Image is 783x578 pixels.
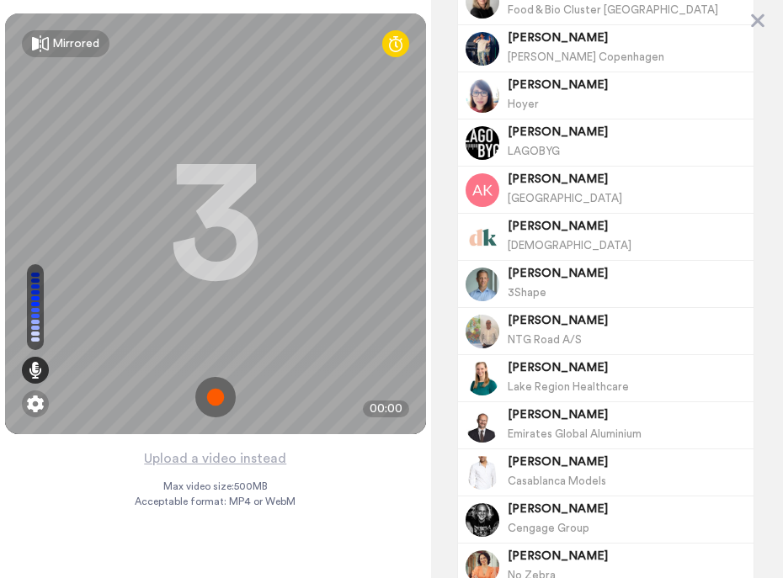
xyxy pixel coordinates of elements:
span: [PERSON_NAME] [508,218,748,235]
span: NTG Road A/S [508,334,582,345]
img: Image of Micheal Hansen [466,503,499,537]
span: [PERSON_NAME] [508,359,748,376]
img: Image of Christa Christensen [466,362,499,395]
img: Image of Jacob Thang Nielsen [466,268,499,301]
img: Image of Khadidja Niri [466,220,499,254]
span: [PERSON_NAME] [508,171,748,188]
img: Image of Søren Mandrup [466,456,499,490]
span: [PERSON_NAME] [508,265,748,282]
span: [PERSON_NAME] [508,124,748,141]
span: Cengage Group [508,522,589,533]
img: Image of Søren Jakobsen [466,409,499,443]
span: [PERSON_NAME] [508,453,748,470]
span: [PERSON_NAME] [508,548,748,565]
img: ic_record_start.svg [195,377,236,417]
span: [PERSON_NAME] [508,501,748,517]
button: Upload a video instead [139,448,291,469]
span: 3Shape [508,287,546,298]
img: Image of Flemming Wedelheim [466,315,499,348]
span: Casablanca Models [508,475,606,486]
span: [PERSON_NAME] [508,406,748,423]
span: LAGOBYG [508,146,560,156]
span: Max video size: 500 MB [163,480,268,493]
span: [PERSON_NAME] [508,312,748,329]
div: 00:00 [363,400,409,417]
div: 3 [169,161,262,287]
img: Image of Jes Lago [466,126,499,160]
span: Lake Region Healthcare [508,381,629,392]
span: [DEMOGRAPHIC_DATA] [508,240,631,251]
span: Emirates Global Aluminium [508,428,642,439]
img: Image of Albert Kooistra [466,173,499,207]
span: [GEOGRAPHIC_DATA] [508,193,622,204]
span: Acceptable format: MP4 or WebM [135,495,296,508]
img: Image of ETHEL ODGAARD [466,79,499,113]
